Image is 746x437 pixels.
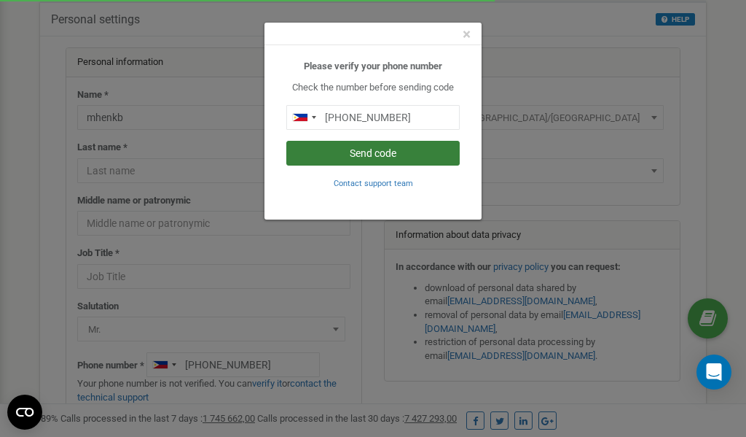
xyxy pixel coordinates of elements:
[304,61,442,71] b: Please verify your phone number
[463,27,471,42] button: Close
[286,141,460,166] button: Send code
[286,81,460,95] p: Check the number before sending code
[286,105,460,130] input: 0905 123 4567
[334,177,413,188] a: Contact support team
[334,179,413,188] small: Contact support team
[696,355,731,390] div: Open Intercom Messenger
[287,106,321,129] div: Telephone country code
[463,26,471,43] span: ×
[7,395,42,430] button: Open CMP widget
